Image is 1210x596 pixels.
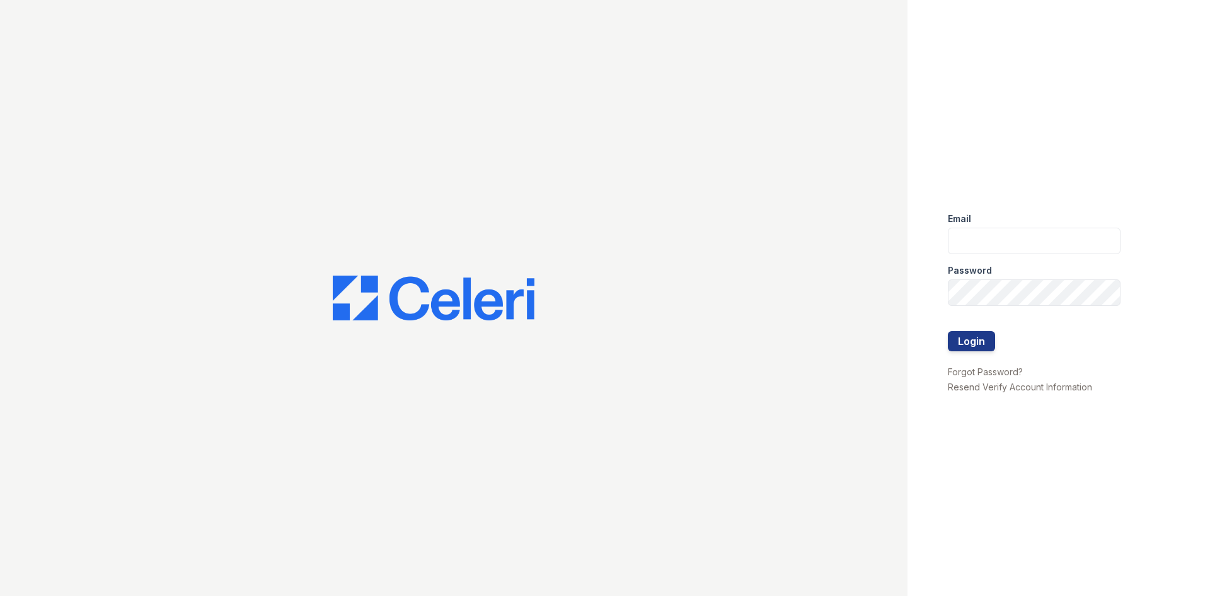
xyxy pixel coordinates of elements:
[948,366,1023,377] a: Forgot Password?
[948,213,971,225] label: Email
[333,276,534,321] img: CE_Logo_Blue-a8612792a0a2168367f1c8372b55b34899dd931a85d93a1a3d3e32e68fde9ad4.png
[948,331,995,351] button: Login
[948,264,992,277] label: Password
[948,382,1092,392] a: Resend Verify Account Information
